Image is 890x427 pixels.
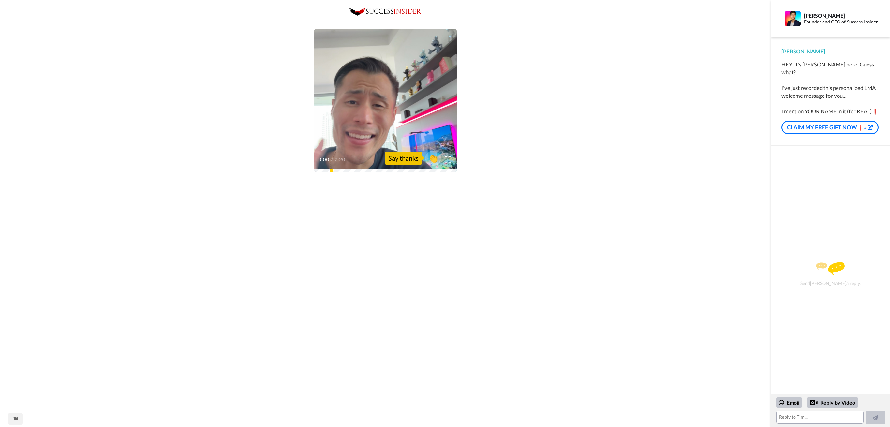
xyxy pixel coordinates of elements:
[776,397,802,408] div: Emoji
[318,156,330,164] span: 0:00
[781,121,879,134] a: CLAIM MY FREE GIFT NOW❗»
[785,11,801,26] img: Profile Image
[816,262,845,275] img: message.svg
[810,399,818,406] div: Reply by Video
[385,152,422,165] div: Say thanks
[781,48,880,55] div: [PERSON_NAME]
[445,156,451,163] img: Full screen
[425,151,441,166] button: 👏
[804,19,880,25] div: Founder and CEO of Success Insider
[349,8,421,16] img: 0c8b3de2-5a68-4eb7-92e8-72f868773395
[331,156,333,164] span: /
[781,61,880,115] div: HEY, it's [PERSON_NAME] here. Guess what? I've just recorded this personalized LMA welcome messag...
[334,156,346,164] span: 7:20
[804,12,880,19] div: [PERSON_NAME]
[780,157,882,391] div: Send [PERSON_NAME] a reply.
[425,153,441,163] span: 👏
[807,397,858,408] div: Reply by Video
